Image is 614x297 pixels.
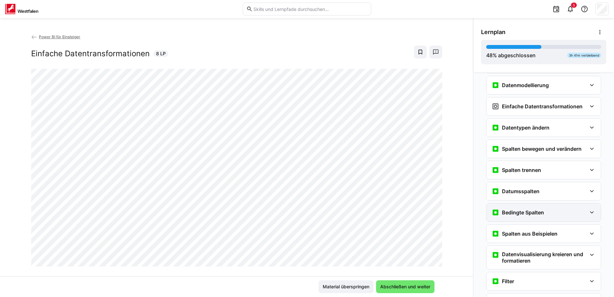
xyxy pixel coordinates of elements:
[502,103,583,110] h3: Einfache Datentransformationen
[31,34,81,39] a: Power BI für Einsteiger
[319,280,373,293] button: Material überspringen
[502,82,549,88] h3: Datenmodellierung
[39,34,80,39] span: Power BI für Einsteiger
[502,278,514,284] h3: Filter
[502,124,549,131] h3: Datentypen ändern
[502,188,539,194] h3: Datumsspalten
[253,6,368,12] input: Skills und Lernpfade durchsuchen…
[322,283,370,290] span: Material überspringen
[379,283,431,290] span: Abschließen und weiter
[502,251,587,264] h3: Datenvisualisierung kreieren und formatieren
[502,167,541,173] h3: Spalten trennen
[31,49,150,59] h2: Einfache Datentransformationen
[486,52,493,59] span: 48
[502,230,557,237] h3: Spalten aus Beispielen
[156,50,166,57] span: 8 LP
[481,29,505,36] span: Lernplan
[573,3,575,7] span: 5
[567,53,601,58] div: 3h 41m verbleibend
[502,209,544,216] h3: Bedingte Spalten
[376,280,434,293] button: Abschließen und weiter
[486,51,536,59] div: % abgeschlossen
[502,146,582,152] h3: Spalten bewegen und verändern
